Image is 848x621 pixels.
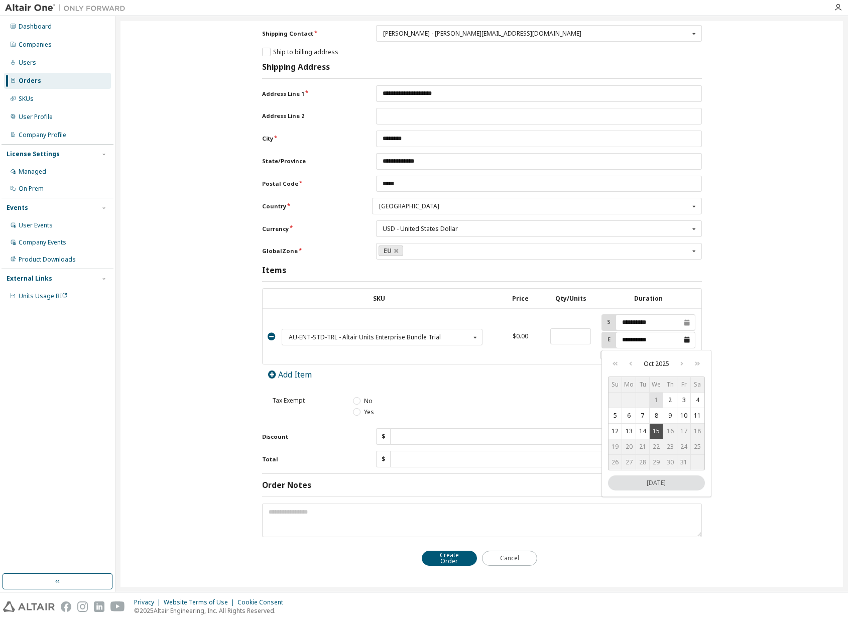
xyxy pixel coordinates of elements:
div: Orders [19,77,41,85]
img: youtube.svg [110,601,125,612]
label: Discount [262,433,359,441]
label: Currency [262,225,359,233]
input: State/Province [376,153,702,170]
label: Country [262,202,355,210]
h3: Items [262,266,286,276]
div: Website Terms of Use [164,598,237,606]
div: Company Events [19,238,66,246]
span: October 2025 [640,360,672,368]
label: Shipping Contact [262,30,359,38]
button: Wed Oct 08 2025 [650,408,663,423]
button: Sat Oct 11 2025 [691,408,704,423]
button: Sat Oct 04 2025 [691,393,704,408]
div: $ [376,451,391,467]
label: S [602,318,613,326]
input: Address Line 1 [376,85,702,102]
img: Altair One [5,3,131,13]
div: Cookie Consent [237,598,289,606]
button: Wed Oct 15 2025 [650,424,663,439]
label: Yes [353,408,374,416]
div: Managed [19,168,46,176]
input: Total [391,451,702,467]
label: City [262,135,359,143]
div: Currency [376,220,702,237]
p: © 2025 Altair Engineering, Inc. All Rights Reserved. [134,606,289,615]
button: Fri Oct 03 2025 [677,393,690,408]
label: Ship to billing address [262,48,338,56]
input: City [376,131,702,147]
div: SKUs [19,95,34,103]
span: Tax Exempt [272,396,305,405]
button: Sun Oct 12 2025 [609,424,622,439]
label: Override Dates [600,351,696,359]
div: On Prem [19,185,44,193]
input: Postal Code [376,176,702,192]
label: Postal Code [262,180,359,188]
div: External Links [7,275,52,283]
button: Thu Oct 09 2025 [663,408,676,423]
img: instagram.svg [77,601,88,612]
h3: Shipping Address [262,62,330,72]
div: AU-ENT-STD-TRL - Altair Units Enterprise Bundle Trial [289,334,470,340]
div: User Profile [19,113,53,121]
div: Users [19,59,36,67]
div: Events [7,204,28,212]
div: Country [372,198,701,214]
div: [GEOGRAPHIC_DATA] [379,203,689,209]
div: Company Profile [19,131,66,139]
img: linkedin.svg [94,601,104,612]
div: $ [376,428,391,445]
label: E [602,335,613,343]
label: No [353,397,373,405]
button: Wed Oct 01 2025, Today [608,475,705,490]
label: Total [262,455,359,463]
button: Tue Oct 14 2025 [636,424,649,439]
div: [PERSON_NAME] - [PERSON_NAME][EMAIL_ADDRESS][DOMAIN_NAME] [383,31,689,37]
label: State/Province [262,157,359,165]
th: Duration [596,289,701,308]
div: User Events [19,221,53,229]
div: Privacy [134,598,164,606]
a: EU [379,245,403,256]
label: Address Line 1 [262,90,359,98]
th: SKU [263,289,496,308]
button: Create Order [422,551,477,566]
div: Shipping Contact [376,25,702,42]
div: Product Downloads [19,256,76,264]
th: Qty/Units [546,289,596,308]
div: Dashboard [19,23,52,31]
input: Discount [391,428,702,445]
span: Units Usage BI [19,292,68,300]
a: Add Item [268,369,312,380]
input: Address Line 2 [376,108,702,125]
label: Address Line 2 [262,112,359,120]
button: Thu Oct 02 2025 [663,393,676,408]
h3: Order Notes [262,480,311,490]
img: facebook.svg [61,601,71,612]
div: Companies [19,41,52,49]
div: GlobalZone [376,243,702,260]
button: Sun Oct 05 2025 [609,408,622,423]
button: Tue Oct 07 2025 [636,408,649,423]
button: Cancel [482,551,537,566]
label: GlobalZone [262,247,359,255]
button: Fri Oct 10 2025 [677,408,690,423]
th: Price [496,289,546,308]
td: $0.00 [496,309,546,364]
div: License Settings [7,150,60,158]
button: Mon Oct 06 2025 [622,408,635,423]
img: altair_logo.svg [3,601,55,612]
button: Mon Oct 13 2025 [622,424,635,439]
div: USD - United States Dollar [383,226,458,232]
